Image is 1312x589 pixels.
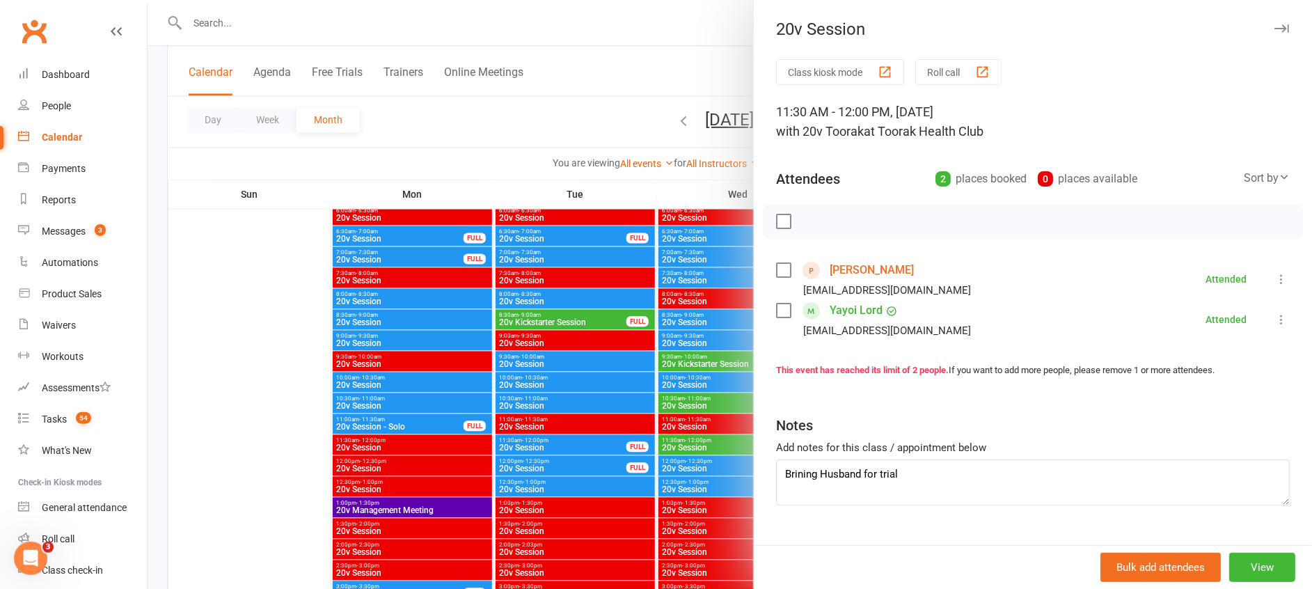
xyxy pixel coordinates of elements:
a: Automations [18,247,147,278]
div: Notes [776,416,813,435]
div: [EMAIL_ADDRESS][DOMAIN_NAME] [803,322,971,340]
a: People [18,91,147,122]
div: Workouts [42,351,84,362]
div: Class check-in [42,565,103,576]
div: Assessments [42,382,111,393]
a: What's New [18,435,147,466]
div: General attendance [42,502,127,513]
div: Attended [1206,315,1247,324]
a: Messages 3 [18,216,147,247]
a: Calendar [18,122,147,153]
button: View [1229,553,1295,582]
div: Reports [42,194,76,205]
a: Workouts [18,341,147,372]
div: Payments [42,163,86,174]
span: 54 [76,412,91,424]
a: Product Sales [18,278,147,310]
a: [PERSON_NAME] [830,259,914,281]
div: Attendees [776,169,840,189]
div: If you want to add more people, please remove 1 or more attendees. [776,363,1290,378]
a: Waivers [18,310,147,341]
div: 2 [935,171,951,187]
strong: This event has reached its limit of 2 people. [776,365,949,375]
button: Bulk add attendees [1100,553,1221,582]
div: 0 [1038,171,1053,187]
span: 3 [42,542,54,553]
a: Reports [18,184,147,216]
div: Calendar [42,132,82,143]
div: places available [1038,169,1137,189]
div: What's New [42,445,92,456]
span: at Toorak Health Club [864,124,983,139]
iframe: Intercom live chat [14,542,47,575]
div: Dashboard [42,69,90,80]
div: 20v Session [754,19,1312,39]
a: Tasks 54 [18,404,147,435]
a: Dashboard [18,59,147,91]
a: Clubworx [17,14,52,49]
div: [EMAIL_ADDRESS][DOMAIN_NAME] [803,281,971,299]
div: Product Sales [42,288,102,299]
div: places booked [935,169,1027,189]
button: Class kiosk mode [776,59,904,85]
div: Waivers [42,320,76,331]
div: 11:30 AM - 12:00 PM, [DATE] [776,102,1290,141]
div: Attended [1206,274,1247,284]
div: Sort by [1244,169,1290,187]
button: Roll call [915,59,1002,85]
div: Add notes for this class / appointment below [776,439,1290,456]
div: Roll call [42,533,74,544]
div: People [42,100,71,111]
a: Class kiosk mode [18,555,147,586]
div: Automations [42,257,98,268]
a: Yayoi Lord [830,299,883,322]
span: with 20v Toorak [776,124,864,139]
a: General attendance kiosk mode [18,492,147,524]
a: Assessments [18,372,147,404]
div: Messages [42,226,86,237]
a: Roll call [18,524,147,555]
span: 3 [95,224,106,236]
a: Payments [18,153,147,184]
div: Tasks [42,414,67,425]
